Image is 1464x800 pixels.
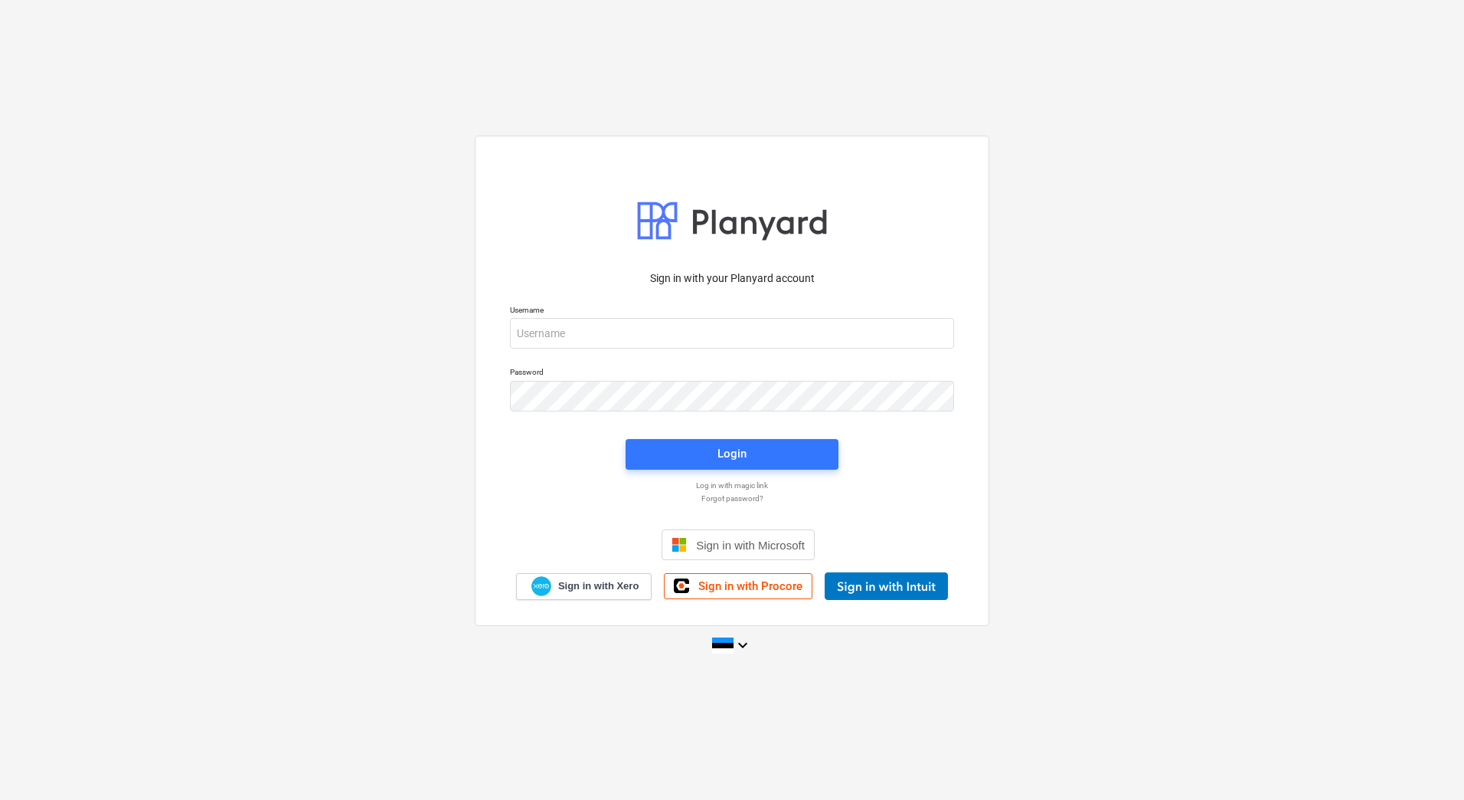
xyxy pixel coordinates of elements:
a: Log in with magic link [502,480,962,490]
button: Login [626,439,838,470]
span: Sign in with Procore [698,579,802,593]
p: Sign in with your Planyard account [510,270,954,287]
img: Microsoft logo [672,537,687,552]
input: Username [510,318,954,349]
a: Sign in with Procore [664,573,812,599]
a: Sign in with Xero [516,573,652,600]
span: Sign in with Xero [558,579,639,593]
div: Login [717,444,747,464]
img: Xero logo [531,576,551,597]
a: Forgot password? [502,493,962,503]
p: Username [510,305,954,318]
span: Sign in with Microsoft [696,539,805,552]
i: keyboard_arrow_down [734,636,752,654]
p: Password [510,367,954,380]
